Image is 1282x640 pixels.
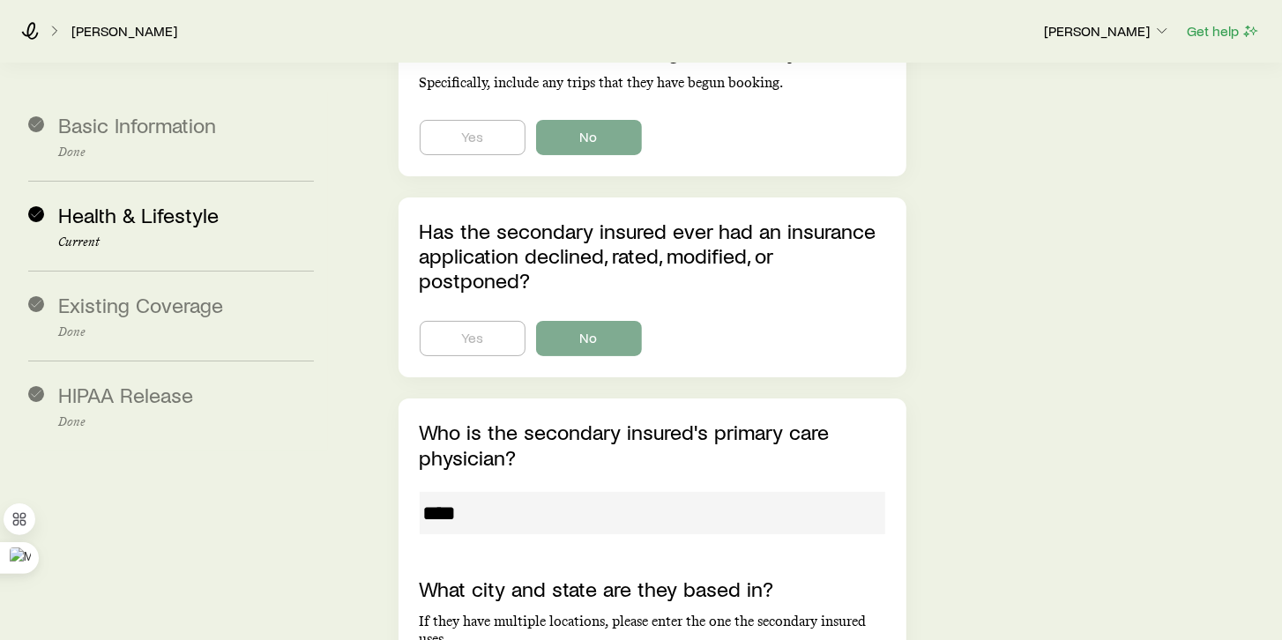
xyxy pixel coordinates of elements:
button: No [536,321,642,356]
button: Yes [420,321,525,356]
p: [PERSON_NAME] [1044,22,1171,40]
span: Basic Information [58,112,216,138]
span: Existing Coverage [58,292,223,317]
p: Done [58,145,314,160]
button: Yes [420,120,525,155]
button: No [536,120,642,155]
p: Specifically, include any trips that they have begun booking. [420,74,885,92]
button: [PERSON_NAME] [1043,21,1172,42]
button: Get help [1186,21,1261,41]
a: [PERSON_NAME] [71,23,178,40]
span: Health & Lifestyle [58,202,219,227]
p: Current [58,235,314,249]
p: Has the secondary insured ever had an insurance application declined, rated, modified, or postponed? [420,219,885,293]
span: HIPAA Release [58,382,193,407]
p: Done [58,415,314,429]
label: What city and state are they based in? [420,576,774,601]
label: Who is the secondary insured's primary care physician? [420,419,830,470]
p: Done [58,325,314,339]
